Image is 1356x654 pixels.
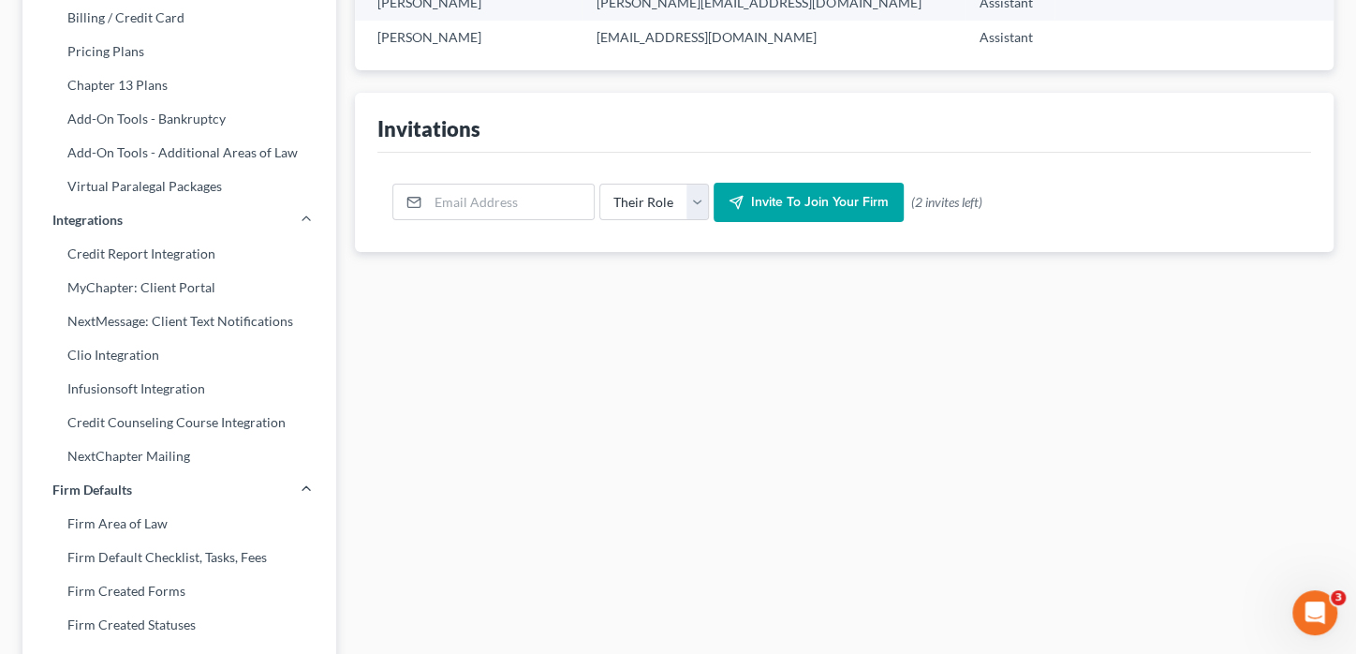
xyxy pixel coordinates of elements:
span: (2 invites left) [911,193,982,212]
span: Invite to join your firm [751,194,889,210]
a: Chapter 13 Plans [22,68,336,102]
a: Firm Created Statuses [22,608,336,642]
a: Firm Created Forms [22,574,336,608]
a: Billing / Credit Card [22,1,336,35]
td: [EMAIL_ADDRESS][DOMAIN_NAME] [582,21,965,55]
a: Firm Defaults [22,473,336,507]
a: Clio Integration [22,338,336,372]
a: Add-On Tools - Bankruptcy [22,102,336,136]
td: [PERSON_NAME] [355,21,582,55]
iframe: Intercom live chat [1292,590,1337,635]
a: Infusionsoft Integration [22,372,336,406]
a: NextChapter Mailing [22,439,336,473]
a: Add-On Tools - Additional Areas of Law [22,136,336,170]
span: Assistant [980,29,1033,45]
a: Virtual Paralegal Packages [22,170,336,203]
span: Integrations [52,211,123,230]
a: MyChapter: Client Portal [22,271,336,305]
a: Credit Counseling Course Integration [22,406,336,439]
input: Email Address [428,185,594,220]
a: Integrations [22,203,336,237]
a: Pricing Plans [22,35,336,68]
a: Credit Report Integration [22,237,336,271]
a: NextMessage: Client Text Notifications [22,305,336,338]
button: Invite to join your firm [714,183,904,222]
span: Firm Defaults [52,481,132,499]
a: Firm Default Checklist, Tasks, Fees [22,541,336,574]
a: Firm Area of Law [22,507,336,541]
span: 3 [1331,590,1346,605]
div: Invitations [377,115,480,142]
